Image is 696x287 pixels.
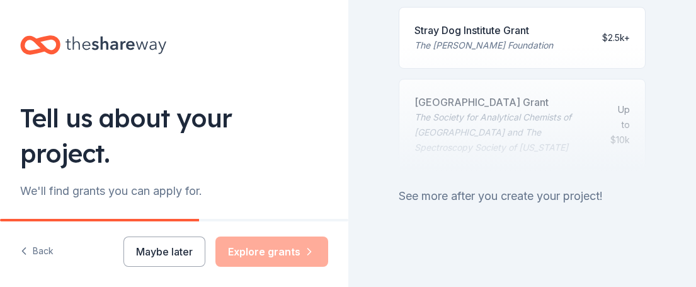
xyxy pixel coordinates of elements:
[414,38,553,53] div: The [PERSON_NAME] Foundation
[20,181,328,201] div: We'll find grants you can apply for.
[20,238,54,265] button: Back
[20,100,328,171] div: Tell us about your project.
[414,23,553,38] div: Stray Dog Institute Grant
[399,186,646,206] div: See more after you create your project!
[123,237,205,267] button: Maybe later
[602,30,630,45] div: $2.5k+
